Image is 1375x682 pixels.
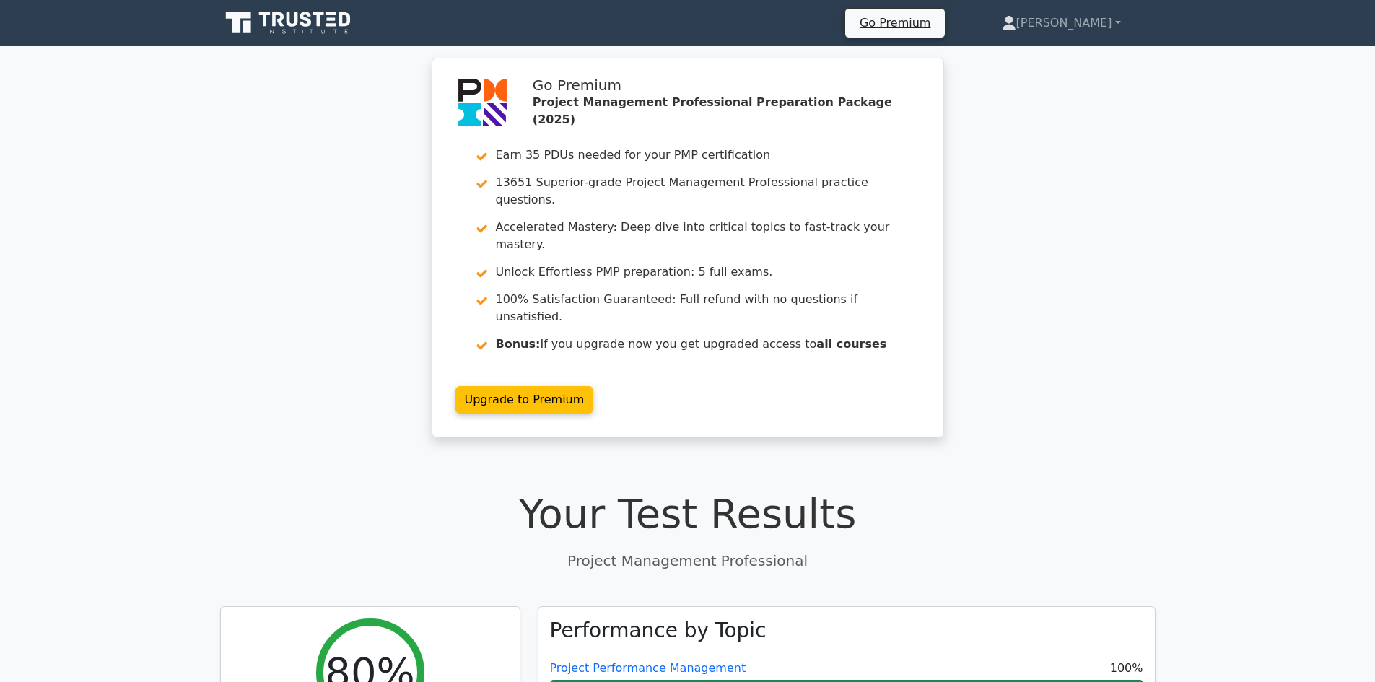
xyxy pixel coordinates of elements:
[1110,660,1143,677] span: 100%
[220,489,1156,538] h1: Your Test Results
[550,661,746,675] a: Project Performance Management
[967,9,1156,38] a: [PERSON_NAME]
[455,386,594,414] a: Upgrade to Premium
[851,13,939,32] a: Go Premium
[550,618,767,643] h3: Performance by Topic
[220,550,1156,572] p: Project Management Professional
